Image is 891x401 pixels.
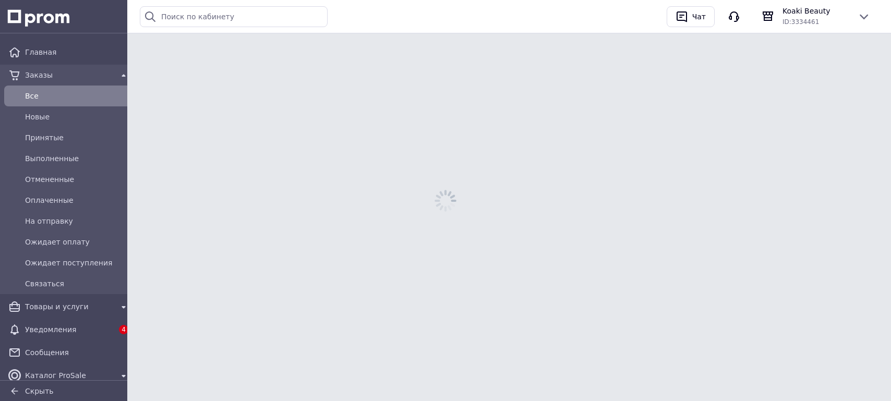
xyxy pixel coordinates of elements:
span: Главная [25,47,130,57]
span: На отправку [25,216,130,226]
span: Все [25,91,130,101]
span: Koaki Beauty [782,6,849,16]
button: Чат [667,6,715,27]
span: Связаться [25,278,130,289]
span: Отмененные [25,174,130,185]
span: Товары и услуги [25,301,113,312]
span: Ожидает поступления [25,258,130,268]
span: Принятые [25,132,130,143]
span: ID: 3334461 [782,18,819,26]
span: 4 [119,325,128,334]
span: Каталог ProSale [25,370,113,381]
span: Ожидает оплату [25,237,130,247]
span: Уведомления [25,324,113,335]
div: Чат [690,9,708,25]
span: Сообщения [25,347,130,358]
input: Поиск по кабинету [140,6,328,27]
span: Скрыть [25,387,54,395]
span: Выполненные [25,153,130,164]
span: Заказы [25,70,113,80]
span: Новые [25,112,130,122]
span: Оплаченные [25,195,130,205]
